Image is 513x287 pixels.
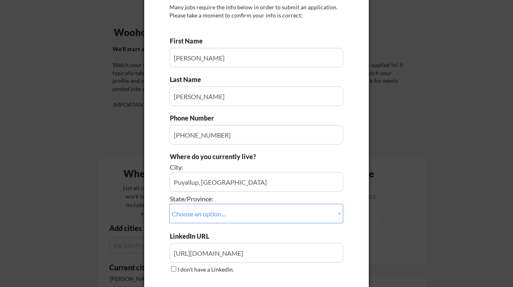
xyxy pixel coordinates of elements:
input: Type here... [169,48,343,67]
input: Type here... [169,86,343,106]
div: LinkedIn URL [170,232,230,241]
div: Last Name [170,75,209,84]
div: State/Province: [170,194,298,203]
input: Type here... [169,243,343,263]
input: Type here... [169,125,343,145]
div: First Name [170,37,209,45]
div: City: [170,163,298,172]
label: I don't have a LinkedIn. [177,266,234,273]
input: e.g. Los Angeles [169,172,343,192]
div: Where do you currently live? [170,152,298,161]
div: Many jobs require the info below in order to submit an application. Please take a moment to confi... [169,3,343,19]
div: Phone Number [170,114,219,123]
